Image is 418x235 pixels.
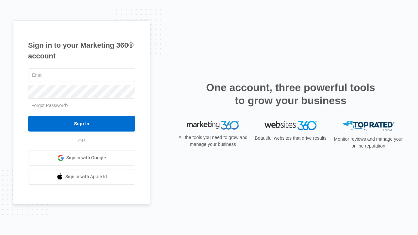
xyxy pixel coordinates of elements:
[28,40,135,61] h1: Sign in to your Marketing 360® account
[28,68,135,82] input: Email
[66,154,106,161] span: Sign in with Google
[65,173,107,180] span: Sign in with Apple Id
[28,150,135,166] a: Sign in with Google
[332,136,405,149] p: Monitor reviews and manage your online reputation
[342,121,394,132] img: Top Rated Local
[187,121,239,130] img: Marketing 360
[31,103,69,108] a: Forgot Password?
[74,137,90,144] span: OR
[28,116,135,132] input: Sign In
[176,134,249,148] p: All the tools you need to grow and manage your business
[28,169,135,185] a: Sign in with Apple Id
[265,121,317,130] img: Websites 360
[204,81,377,107] h2: One account, three powerful tools to grow your business
[254,135,327,142] p: Beautiful websites that drive results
